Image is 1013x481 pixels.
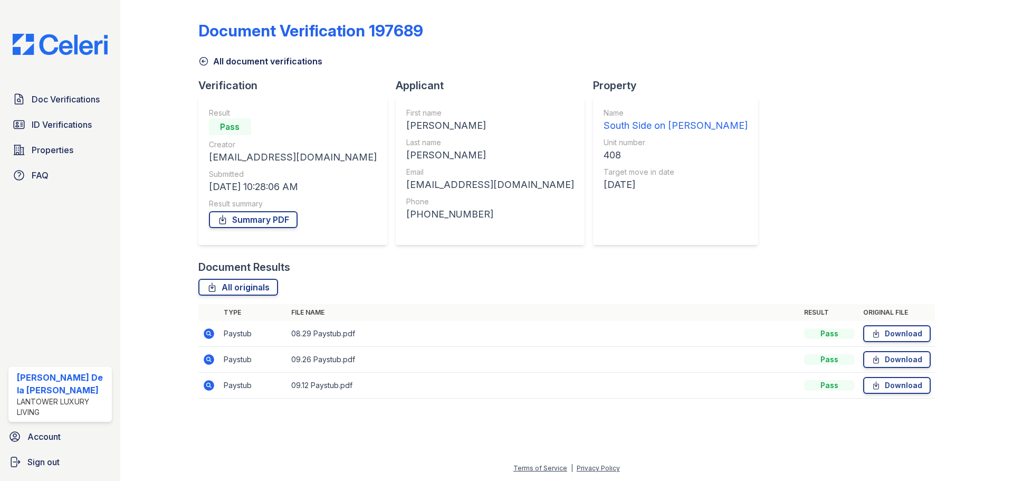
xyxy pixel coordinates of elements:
a: All document verifications [198,55,322,68]
div: [PERSON_NAME] [406,148,574,163]
span: ID Verifications [32,118,92,131]
div: Result [209,108,377,118]
div: South Side on [PERSON_NAME] [604,118,748,133]
img: CE_Logo_Blue-a8612792a0a2168367f1c8372b55b34899dd931a85d93a1a3d3e32e68fde9ad4.png [4,34,116,55]
div: Pass [804,328,855,339]
td: Paystub [219,373,287,399]
a: Terms of Service [513,464,567,472]
th: Result [800,304,859,321]
span: Sign out [27,456,60,468]
a: ID Verifications [8,114,112,135]
div: Pass [804,354,855,365]
a: Download [863,351,931,368]
div: Lantower Luxury Living [17,397,108,418]
th: Type [219,304,287,321]
div: [PERSON_NAME] [406,118,574,133]
td: 09.26 Paystub.pdf [287,347,800,373]
div: Phone [406,196,574,207]
a: All originals [198,279,278,296]
span: Doc Verifications [32,93,100,106]
span: Account [27,430,61,443]
a: Summary PDF [209,211,298,228]
div: [EMAIL_ADDRESS][DOMAIN_NAME] [406,177,574,192]
a: Account [4,426,116,447]
div: Pass [804,380,855,391]
div: Property [593,78,767,93]
a: Download [863,325,931,342]
div: Name [604,108,748,118]
div: Submitted [209,169,377,180]
a: Doc Verifications [8,89,112,110]
div: Creator [209,139,377,150]
a: Name South Side on [PERSON_NAME] [604,108,748,133]
div: Result summary [209,199,377,209]
td: Paystub [219,321,287,347]
td: 08.29 Paystub.pdf [287,321,800,347]
th: Original file [859,304,935,321]
div: 408 [604,148,748,163]
div: Document Results [198,260,290,275]
div: [EMAIL_ADDRESS][DOMAIN_NAME] [209,150,377,165]
div: Target move in date [604,167,748,177]
div: First name [406,108,574,118]
div: [PHONE_NUMBER] [406,207,574,222]
td: 09.12 Paystub.pdf [287,373,800,399]
span: Properties [32,144,73,156]
a: FAQ [8,165,112,186]
div: Applicant [396,78,593,93]
a: Privacy Policy [577,464,620,472]
td: Paystub [219,347,287,373]
div: Pass [209,118,251,135]
div: [DATE] [604,177,748,192]
a: Download [863,377,931,394]
div: | [571,464,573,472]
div: Unit number [604,137,748,148]
th: File name [287,304,800,321]
span: FAQ [32,169,49,182]
div: Document Verification 197689 [198,21,423,40]
div: Email [406,167,574,177]
div: Last name [406,137,574,148]
div: [PERSON_NAME] De la [PERSON_NAME] [17,371,108,397]
div: Verification [198,78,396,93]
div: [DATE] 10:28:06 AM [209,180,377,194]
a: Properties [8,139,112,161]
a: Sign out [4,451,116,473]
